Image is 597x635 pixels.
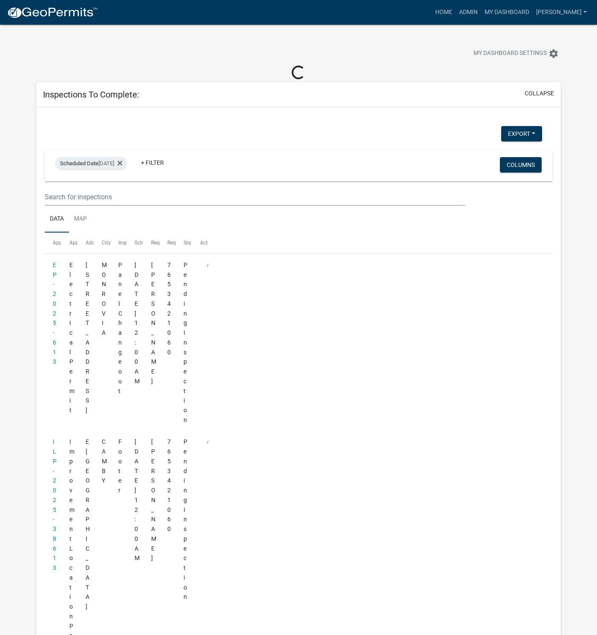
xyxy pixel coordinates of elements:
span: Scheduled Date [60,160,98,167]
datatable-header-cell: Address [77,233,94,253]
a: My Dashboard [481,4,533,20]
span: 7653421060 [167,261,171,356]
datatable-header-cell: Application Type [61,233,77,253]
button: Action [200,437,235,458]
span: E NORTH COUNTY LINE RD [86,438,90,610]
span: MONROVIA [102,261,107,336]
a: [PERSON_NAME] [533,4,590,20]
datatable-header-cell: Status [175,233,192,253]
datatable-header-cell: Actions [192,233,208,253]
h5: Inspections To Complete: [43,89,139,100]
span: My Dashboard Settings [474,49,547,59]
datatable-header-cell: Requestor Name [143,233,159,253]
span: Status [184,240,198,246]
button: My Dashboard Settingssettings [467,45,565,62]
button: Columns [500,157,542,172]
span: 7653421060 [167,438,171,532]
span: Actions [200,240,218,246]
span: 7980 N BALTIMORE RD [86,261,89,414]
span: Address [86,240,104,246]
i: settings [548,49,559,59]
button: collapse [525,89,554,98]
span: Inspection Type [118,240,155,246]
input: Search for inspections [45,188,465,206]
span: 10/09/2025, 12:00 AM [135,261,140,385]
span: CAMBY [102,438,107,484]
datatable-header-cell: Inspection Type [110,233,126,253]
a: Admin [456,4,481,20]
span: Application Type [69,240,108,246]
a: Home [432,4,456,20]
button: Export [501,126,542,141]
datatable-header-cell: City [94,233,110,253]
span: Pending Inspection [184,438,187,600]
span: Pending Inspection [184,261,187,423]
datatable-header-cell: Requestor Phone [159,233,175,253]
span: Application [53,240,79,246]
span: 10/09/2025, 12:00 AM [135,438,140,561]
span: Footer [118,438,122,494]
a: Map [69,206,92,233]
datatable-header-cell: Scheduled Time [126,233,143,253]
button: Action [200,260,235,282]
span: City [102,240,111,246]
a: ILP-2025-38613 [53,438,57,571]
span: Panel Changeout [118,261,122,394]
span: Electrical Permit [69,261,75,414]
span: Requestor Phone [167,240,207,246]
span: William Walls [151,261,156,385]
a: + Filter [134,155,171,170]
a: Data [45,206,69,233]
span: Scheduled Time [135,240,171,246]
span: Richard Thomas Allison [151,438,156,561]
a: EP-2025-613 [53,261,57,365]
span: Requestor Name [151,240,189,246]
datatable-header-cell: Application [45,233,61,253]
div: [DATE] [55,157,127,170]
